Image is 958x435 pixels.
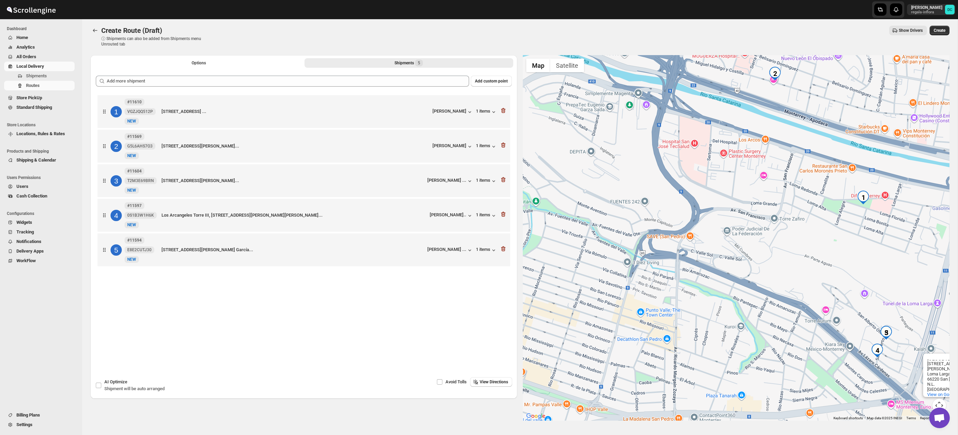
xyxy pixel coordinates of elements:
[4,191,75,201] button: Cash Collection
[4,33,75,42] button: Home
[432,143,473,150] button: [PERSON_NAME]
[4,81,75,90] button: Routes
[476,212,497,219] button: 1 items
[16,193,47,199] span: Cash Collection
[394,60,423,66] div: Shipments
[104,386,165,391] span: Shipment will be auto arranged
[4,246,75,256] button: Delivery Apps
[870,344,884,357] div: 4
[16,220,32,225] span: Widgets
[127,257,136,262] span: NEW
[7,26,77,31] span: Dashboard
[5,1,57,18] img: ScrollEngine
[4,182,75,191] button: Users
[16,95,42,100] span: Store PickUp
[98,164,510,197] div: 3#11604T2M3E69BRNNewNEW[STREET_ADDRESS][PERSON_NAME]...[PERSON_NAME] ...1 items
[418,60,420,66] span: 5
[867,416,902,420] span: Map data ©2025 INEGI
[476,178,497,184] button: 1 items
[7,122,77,128] span: Store Locations
[127,203,142,208] b: #11597
[889,26,927,35] button: Show Drivers
[945,5,955,14] span: DAVID CORONADO
[4,227,75,237] button: Tracking
[445,379,467,384] span: Avoid Tolls
[427,178,466,183] div: [PERSON_NAME] ...
[16,258,36,263] span: WorkFlow
[427,178,473,184] button: [PERSON_NAME] ...
[947,8,952,12] text: DC
[911,5,942,10] p: [PERSON_NAME]
[525,412,547,421] img: Google
[26,83,40,88] span: Routes
[90,70,517,348] div: Selected Shipments
[911,10,942,14] p: regala-inflora
[4,52,75,62] button: All Orders
[16,157,56,163] span: Shipping & Calendar
[101,36,209,47] p: ⓘ Shipments can also be added from Shipments menu Unrouted tab
[98,95,510,128] div: 1#11610VGZJQQ512PNewNEW[STREET_ADDRESS] ...[PERSON_NAME]1 items
[16,248,44,254] span: Delivery Apps
[4,410,75,420] button: Billing Plans
[16,229,34,234] span: Tracking
[526,59,550,72] button: Show street map
[98,199,510,232] div: 4#115970S1B3W1H6KNewNEWLos Arcangeles Torre III, [STREET_ADDRESS][PERSON_NAME][PERSON_NAME]...[PE...
[4,155,75,165] button: Shipping & Calendar
[899,28,923,33] span: Show Drivers
[111,244,122,256] div: 5
[4,218,75,227] button: Widgets
[476,247,497,254] button: 1 items
[16,184,28,189] span: Users
[427,247,466,252] div: [PERSON_NAME] ...
[525,412,547,421] a: Open this area in Google Maps (opens a new window)
[305,58,513,68] button: Selected Shipments
[111,210,122,221] div: 4
[16,131,65,136] span: Locations, Rules & Rates
[127,153,136,158] span: NEW
[4,129,75,139] button: Locations, Rules & Rates
[7,211,77,216] span: Configurations
[430,212,466,217] div: [PERSON_NAME]..
[920,416,947,420] a: Report a map error
[16,412,40,418] span: Billing Plans
[907,4,955,15] button: User menu
[107,76,469,87] input: Add more shipment
[101,26,162,35] span: Create Route (Draft)
[127,119,136,124] span: NEW
[475,78,508,84] span: Add custom point
[127,169,142,174] b: #11604
[480,379,508,385] span: View Directions
[192,60,206,66] span: Options
[550,59,584,72] button: Show satellite imagery
[879,326,893,340] div: 5
[90,26,100,35] button: Routes
[934,28,945,33] span: Create
[98,130,510,163] div: 2#11569G5L6AHS7O3NewNEW[STREET_ADDRESS][PERSON_NAME]...[PERSON_NAME]1 items
[476,108,497,115] button: 1 items
[127,178,154,183] span: T2M3E69BRN
[856,191,870,204] div: 1
[427,247,473,254] button: [PERSON_NAME] ...
[127,238,142,243] b: #11594
[127,109,153,114] span: VGZJQQ512P
[432,108,473,115] button: [PERSON_NAME]
[930,26,949,35] button: Create
[26,73,47,78] span: Shipments
[127,213,154,218] span: 0S1B3W1H6K
[98,233,510,266] div: 5#11594E8E2CUTJ30NewNEW[STREET_ADDRESS][PERSON_NAME] García...[PERSON_NAME] ...1 items
[4,256,75,266] button: WorkFlow
[4,42,75,52] button: Analytics
[470,377,512,387] button: View Directions
[127,247,152,253] span: E8E2CUTJ30
[127,134,142,139] b: #11569
[476,143,497,150] button: 1 items
[16,44,35,50] span: Analytics
[111,106,122,117] div: 1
